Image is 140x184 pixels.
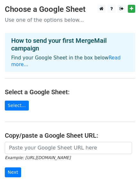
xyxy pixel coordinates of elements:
[5,167,21,177] input: Next
[5,17,135,23] p: Use one of the options below...
[5,88,135,96] h4: Select a Google Sheet:
[11,55,121,67] a: Read more...
[5,155,70,160] small: Example: [URL][DOMAIN_NAME]
[11,55,129,68] p: Find your Google Sheet in the box below
[5,101,29,111] a: Select...
[11,37,129,52] h4: How to send your first MergeMail campaign
[5,142,132,154] input: Paste your Google Sheet URL here
[5,132,135,139] h4: Copy/paste a Google Sheet URL:
[5,5,135,14] h3: Choose a Google Sheet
